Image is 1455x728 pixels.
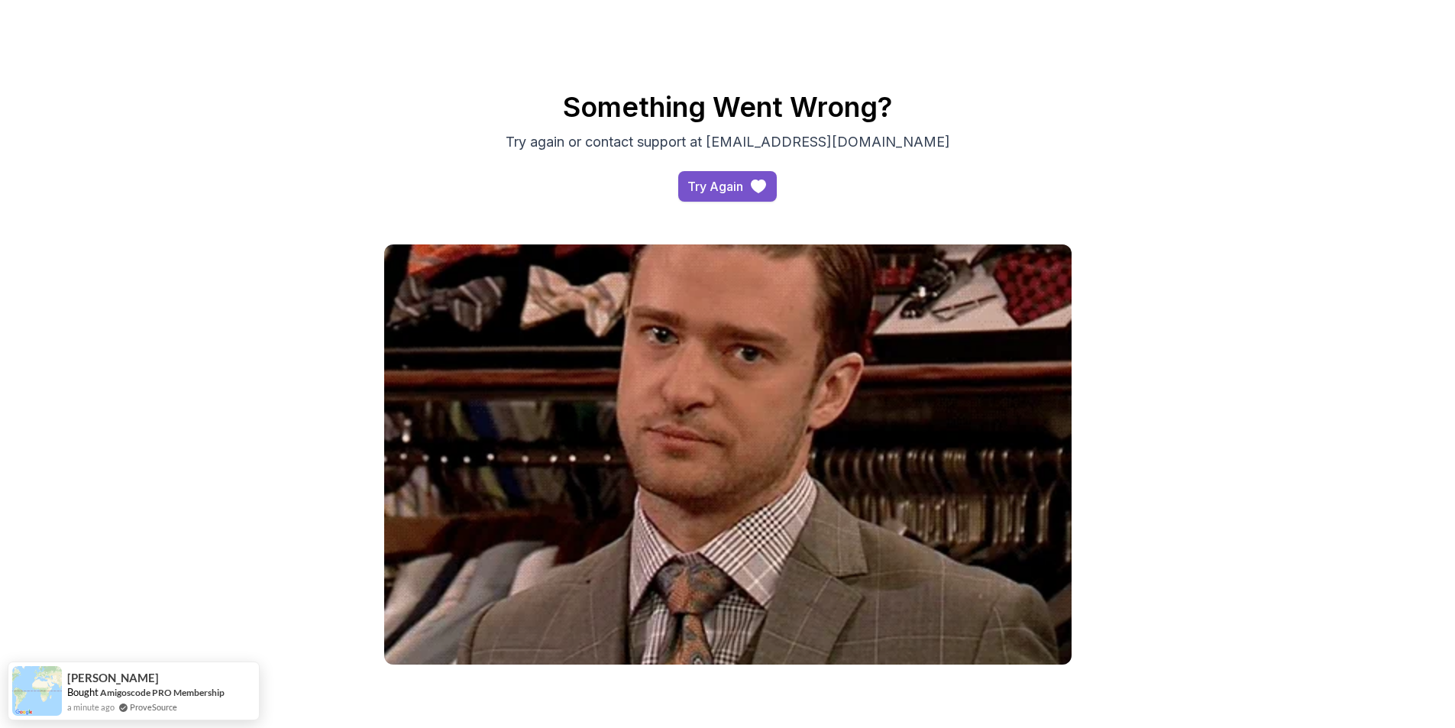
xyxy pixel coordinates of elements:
[193,92,1263,122] h2: Something Went Wrong?
[67,700,115,713] span: a minute ago
[100,687,225,698] a: Amigoscode PRO Membership
[67,671,159,684] span: [PERSON_NAME]
[678,171,777,202] a: access-dashboard
[67,686,99,698] span: Bought
[687,177,743,196] div: Try Again
[471,131,985,153] p: Try again or contact support at [EMAIL_ADDRESS][DOMAIN_NAME]
[12,666,62,716] img: provesource social proof notification image
[384,244,1072,665] img: gif
[130,700,177,713] a: ProveSource
[678,171,777,202] button: Try Again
